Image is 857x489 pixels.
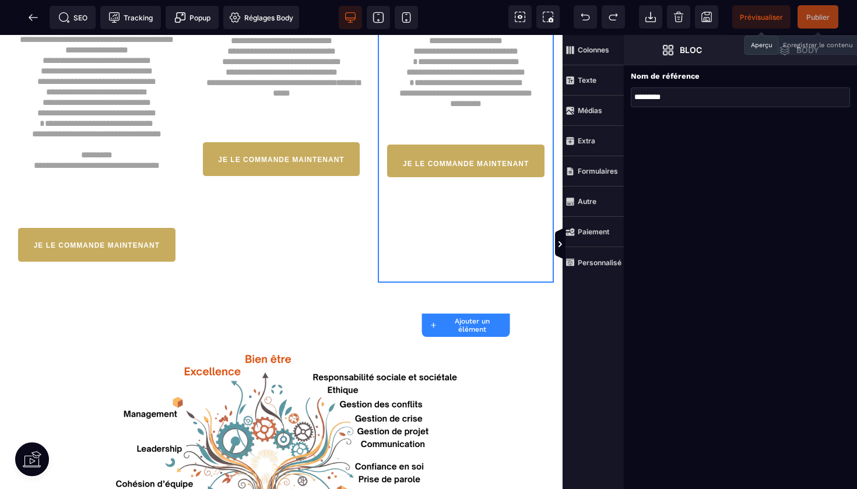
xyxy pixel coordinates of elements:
[174,12,210,23] span: Popup
[202,107,361,142] button: JE LE COMMANDE MAINTENANT
[58,12,87,23] span: SEO
[680,45,702,54] strong: Bloc
[536,5,560,29] span: Capture d'écran
[166,6,219,29] span: Créer une alerte modale
[563,96,624,126] span: Médias
[740,35,857,65] span: Ouvrir les calques
[339,6,362,29] span: Voir bureau
[563,247,624,277] span: Personnalisé
[578,197,596,206] strong: Autre
[602,5,625,29] span: Rétablir
[578,258,621,267] strong: Personnalisé
[578,167,618,175] strong: Formulaires
[422,314,510,337] button: Ajouter un élément
[624,227,635,262] span: Afficher les vues
[624,35,740,65] span: Ouvrir les blocs
[578,45,609,54] strong: Colonnes
[695,5,718,29] span: Enregistrer
[639,5,662,29] span: Importer
[578,76,596,85] strong: Texte
[387,109,545,143] button: JE LE COMMANDE MAINTENANT
[798,5,838,29] span: Enregistrer le contenu
[17,192,176,227] button: JE LE COMMANDE MAINTENANT
[578,106,602,115] strong: Médias
[563,126,624,156] span: Extra
[563,65,624,96] span: Texte
[563,217,624,247] span: Paiement
[442,317,503,333] strong: Ajouter un élément
[578,136,595,145] strong: Extra
[223,6,299,29] span: Favicon
[574,5,597,29] span: Défaire
[732,5,791,29] span: Aperçu
[631,71,700,82] p: Nom de référence
[667,5,690,29] span: Nettoyage
[508,5,532,29] span: Voir les composants
[563,156,624,187] span: Formulaires
[22,6,45,29] span: Retour
[740,13,783,22] span: Prévisualiser
[229,12,293,23] span: Réglages Body
[100,6,161,29] span: Code de suivi
[563,35,624,65] span: Colonnes
[395,6,418,29] span: Voir mobile
[578,227,609,236] strong: Paiement
[563,187,624,217] span: Autre
[806,13,830,22] span: Publier
[108,12,153,23] span: Tracking
[50,6,96,29] span: Métadata SEO
[367,6,390,29] span: Voir tablette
